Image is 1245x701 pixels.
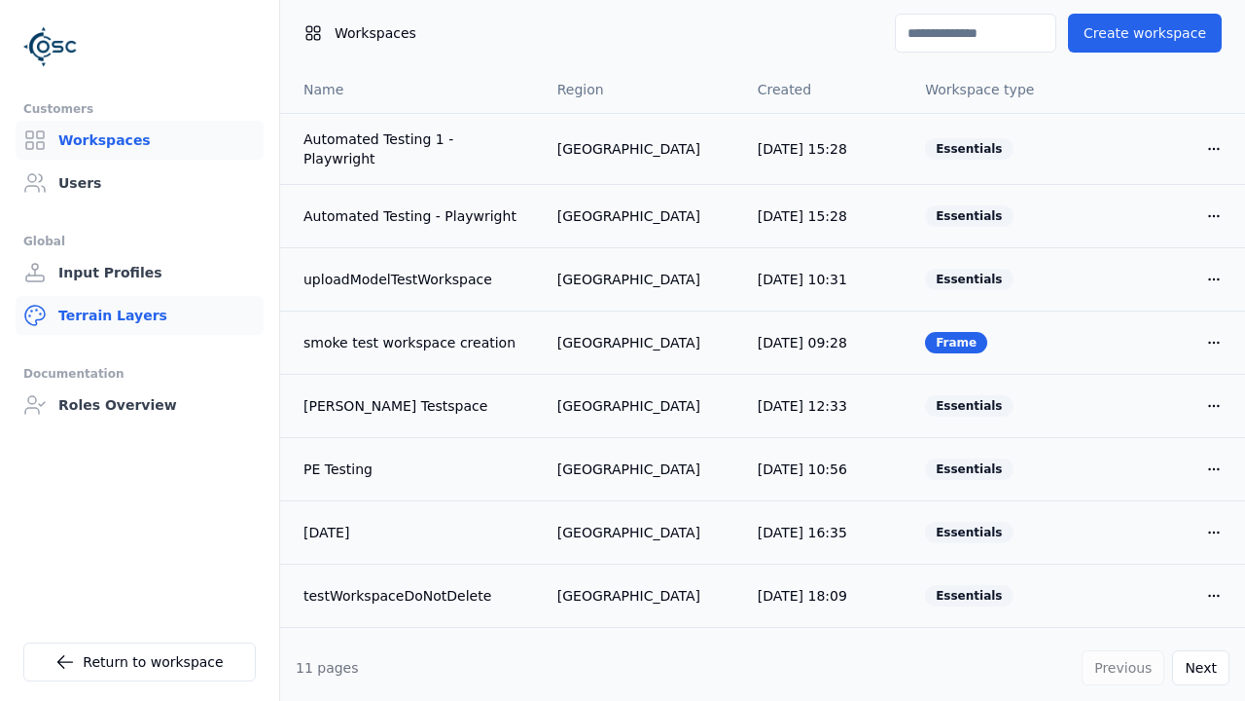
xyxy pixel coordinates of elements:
div: Essentials [925,269,1013,290]
div: [DATE] 09:28 [758,333,894,352]
a: [PERSON_NAME] Testspace [303,396,526,416]
div: [DATE] 10:31 [758,270,894,289]
div: [GEOGRAPHIC_DATA] [557,523,727,542]
a: Automated Testing 1 - Playwright [303,129,526,168]
div: [DATE] 18:09 [758,586,894,606]
a: Roles Overview [16,386,264,424]
th: Name [280,66,542,113]
a: Users [16,164,264,203]
a: PE Testing [303,460,526,479]
span: 11 pages [296,660,359,676]
div: [GEOGRAPHIC_DATA] [557,586,727,606]
img: Logo [23,19,78,74]
a: Input Profiles [16,253,264,292]
div: [DATE] 15:28 [758,139,894,159]
div: [GEOGRAPHIC_DATA] [557,460,727,479]
div: Frame [925,332,987,353]
div: Essentials [925,395,1013,417]
th: Region [542,66,742,113]
div: Global [23,230,256,253]
div: Essentials [925,459,1013,480]
button: Next [1172,650,1229,685]
span: Workspaces [335,23,416,43]
div: Documentation [23,362,256,386]
th: Created [742,66,909,113]
a: testWorkspaceDoNotDelete [303,586,526,606]
a: Automated Testing - Playwright [303,206,526,226]
div: [DATE] 15:28 [758,206,894,226]
div: Essentials [925,522,1013,543]
div: [GEOGRAPHIC_DATA] [557,270,727,289]
div: Essentials [925,205,1013,227]
div: Essentials [925,138,1013,160]
div: [DATE] 12:33 [758,396,894,416]
div: Essentials [925,585,1013,607]
a: Return to workspace [23,643,256,682]
a: [DATE] [303,523,526,542]
div: [GEOGRAPHIC_DATA] [557,206,727,226]
div: [DATE] 16:35 [758,523,894,542]
div: Customers [23,97,256,121]
div: [DATE] 10:56 [758,460,894,479]
a: Workspaces [16,121,264,160]
div: [GEOGRAPHIC_DATA] [557,139,727,159]
a: uploadModelTestWorkspace [303,270,526,289]
a: Terrain Layers [16,296,264,335]
button: Create workspace [1068,14,1222,53]
div: [GEOGRAPHIC_DATA] [557,396,727,416]
a: smoke test workspace creation [303,333,526,352]
div: [GEOGRAPHIC_DATA] [557,333,727,352]
th: Workspace type [909,66,1077,113]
